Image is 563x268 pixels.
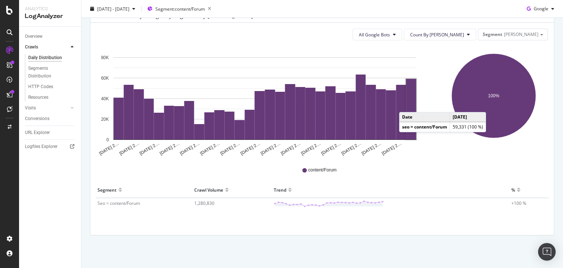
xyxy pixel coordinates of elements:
td: Date [400,112,450,122]
div: Conversions [25,115,49,123]
span: Google [534,6,548,12]
button: All Google Bots [353,29,402,40]
text: 80K [101,55,109,60]
button: [DATE] - [DATE] [87,3,138,15]
div: Visits [25,104,36,112]
text: 40K [101,96,109,101]
span: [PERSON_NAME] [504,31,538,37]
button: Google [524,3,557,15]
div: Crawls [25,43,38,51]
span: Seo = content/Forum [97,200,140,206]
span: +100 % [511,200,526,206]
a: URL Explorer [25,129,76,137]
span: [DATE] - [DATE] [97,6,129,12]
td: seo = content/Forum [400,122,450,132]
span: All Google Bots [359,32,390,38]
div: HTTP Codes [28,83,53,91]
span: Count By Day [410,32,464,38]
div: Resources [28,94,48,101]
button: Count By [PERSON_NAME] [404,29,476,40]
span: Segment: content/Forum [155,6,205,12]
div: Logfiles Explorer [25,143,58,151]
div: Analytics [25,6,75,12]
div: Open Intercom Messenger [538,243,556,261]
a: Overview [25,33,76,40]
div: URL Explorer [25,129,50,137]
span: 1,280,830 [194,200,214,206]
text: 100% [488,93,500,98]
a: Segments Distribution [28,65,76,80]
a: Daily Distribution [28,54,76,62]
div: Segment [97,184,117,196]
text: 20K [101,117,109,122]
div: LogAnalyzer [25,12,75,21]
text: 60K [101,76,109,81]
a: HTTP Codes [28,83,76,91]
td: [DATE] [450,112,486,122]
div: % [511,184,515,196]
div: Daily Distribution [28,54,62,62]
a: Logfiles Explorer [25,143,76,151]
svg: A chart. [96,46,433,156]
div: Trend [274,184,286,196]
a: Visits [25,104,69,112]
text: 0 [106,137,109,142]
div: Overview [25,33,43,40]
span: Segment [483,31,502,37]
span: content/Forum [308,167,336,173]
div: Crawl Volume [194,184,223,196]
a: Resources [28,94,76,101]
td: 59,331 (100 %) [450,122,486,132]
svg: A chart. [441,46,547,156]
a: Conversions [25,115,76,123]
a: Crawls [25,43,69,51]
button: Segment:content/Forum [144,3,214,15]
div: Segments Distribution [28,65,69,80]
